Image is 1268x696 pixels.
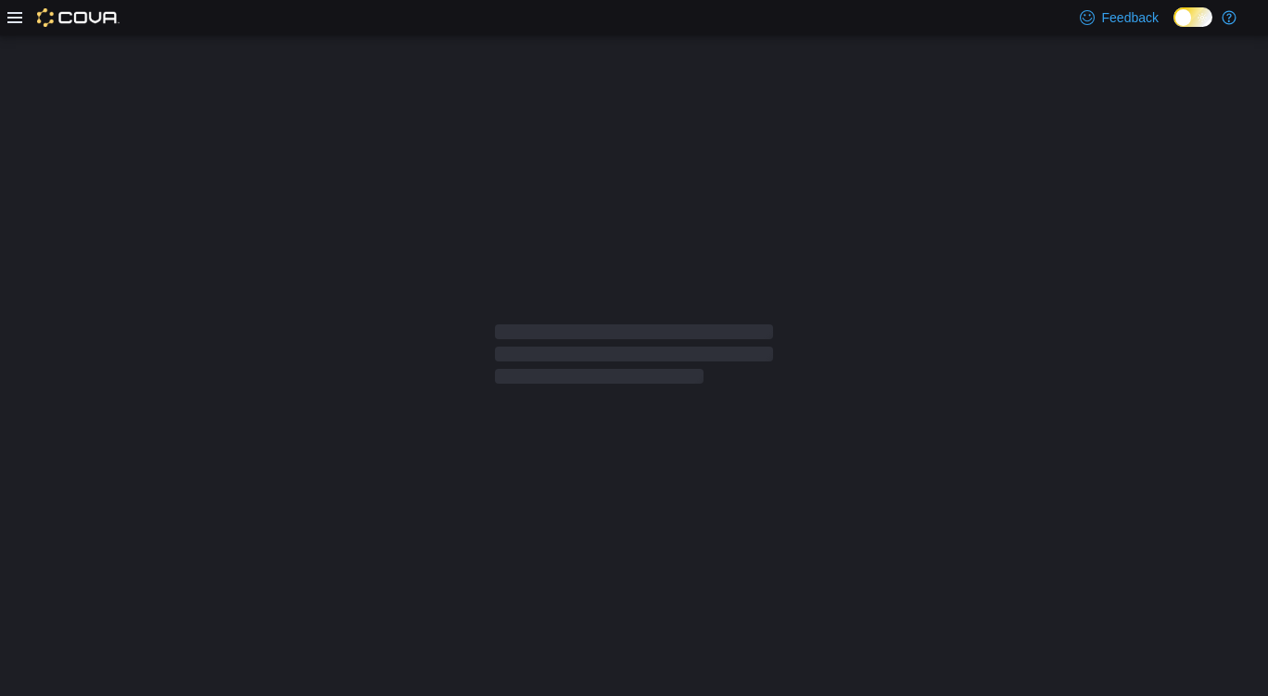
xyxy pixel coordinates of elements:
input: Dark Mode [1173,7,1212,27]
span: Loading [495,328,773,387]
span: Dark Mode [1173,27,1174,28]
img: Cova [37,8,120,27]
span: Feedback [1102,8,1159,27]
